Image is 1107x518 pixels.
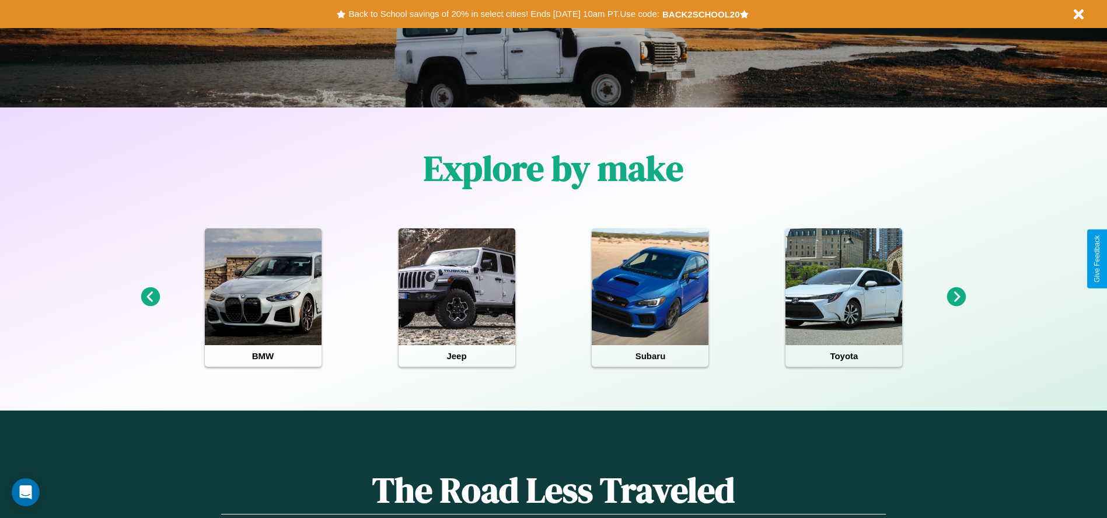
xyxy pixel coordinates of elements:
[399,345,515,367] h4: Jeep
[345,6,662,22] button: Back to School savings of 20% in select cities! Ends [DATE] 10am PT.Use code:
[1093,235,1101,283] div: Give Feedback
[205,345,322,367] h4: BMW
[785,345,902,367] h4: Toyota
[12,478,40,506] div: Open Intercom Messenger
[221,466,885,514] h1: The Road Less Traveled
[424,144,683,192] h1: Explore by make
[592,345,708,367] h4: Subaru
[662,9,740,19] b: BACK2SCHOOL20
